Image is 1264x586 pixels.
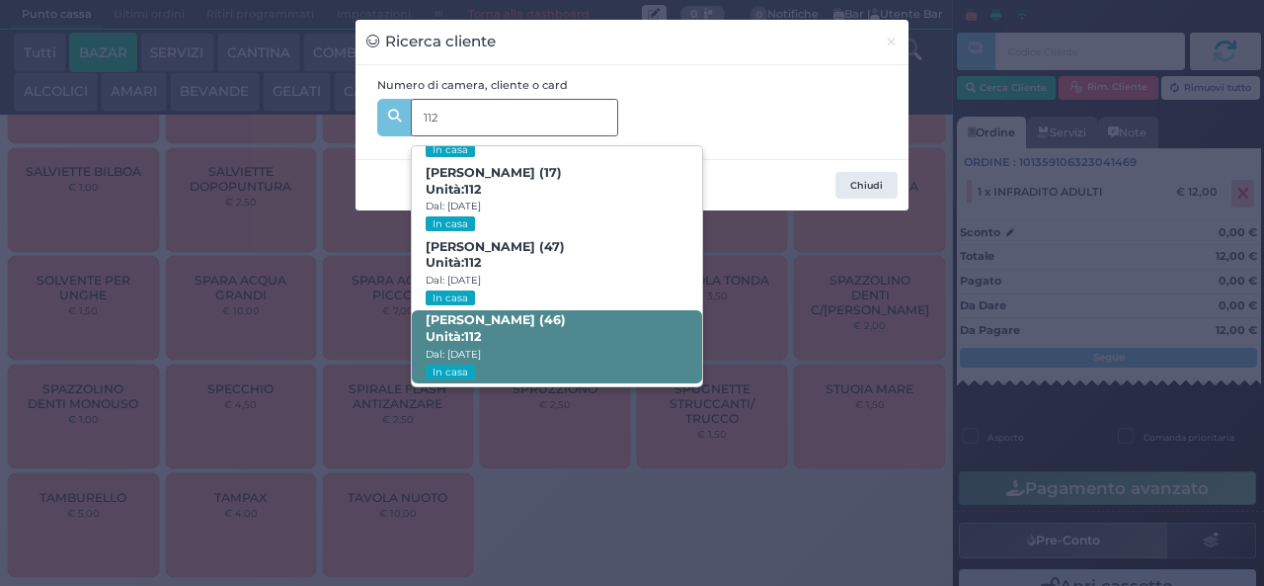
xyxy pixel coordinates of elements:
[426,239,565,271] b: [PERSON_NAME] (47)
[426,329,481,346] span: Unità:
[426,291,474,305] small: In casa
[426,216,474,231] small: In casa
[464,329,481,344] strong: 112
[426,182,481,199] span: Unità:
[426,200,481,212] small: Dal: [DATE]
[426,142,474,157] small: In casa
[426,255,481,272] span: Unità:
[377,77,568,94] label: Numero di camera, cliente o card
[366,31,496,53] h3: Ricerca cliente
[426,274,481,287] small: Dal: [DATE]
[885,31,898,52] span: ×
[464,255,481,270] strong: 112
[426,365,474,379] small: In casa
[835,172,898,200] button: Chiudi
[426,312,566,344] b: [PERSON_NAME] (46)
[426,165,562,197] b: [PERSON_NAME] (17)
[426,348,481,361] small: Dal: [DATE]
[464,182,481,197] strong: 112
[874,20,908,64] button: Chiudi
[411,99,618,136] input: Es. 'Mario Rossi', '220' o '108123234234'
